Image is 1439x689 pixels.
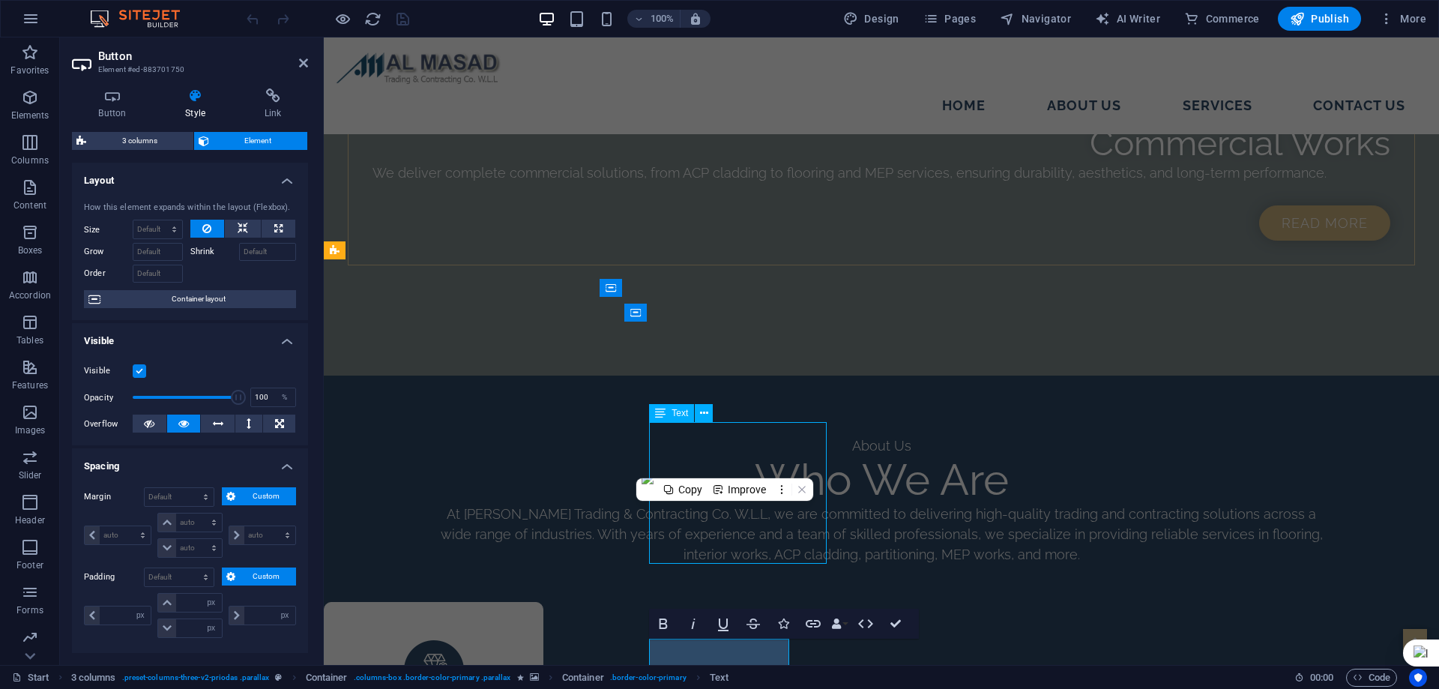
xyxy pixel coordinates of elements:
button: Design [837,7,905,31]
button: Publish [1278,7,1361,31]
p: Accordion [9,289,51,301]
span: . border-color-primary [610,669,687,687]
h4: Spacing [72,448,308,475]
button: Commerce [1178,7,1266,31]
h6: 100% [650,10,674,28]
input: Default [133,265,183,283]
div: How this element expands within the layout (Flexbox). [84,202,296,214]
span: Design [843,11,899,26]
span: Code [1353,669,1390,687]
h6: Session time [1294,669,1334,687]
span: 3 columns [91,132,189,150]
nav: breadcrumb [71,669,729,687]
span: Navigator [1000,11,1071,26]
span: Text [672,409,688,418]
label: Padding [84,568,144,586]
button: Click here to leave preview mode and continue editing [334,10,352,28]
h4: Visible [72,323,308,350]
label: Margin [84,488,144,506]
label: Opacity [84,394,133,402]
input: Default [133,243,183,261]
span: Custom [240,568,292,586]
p: Elements [11,109,49,121]
label: Visible [84,362,133,380]
button: HTML [851,609,880,639]
h3: Element #ed-883701750 [98,63,278,76]
iframe: To enrich screen reader interactions, please activate Accessibility in Grammarly extension settings [324,37,1439,665]
button: Pages [917,7,982,31]
h4: Button [72,88,159,120]
label: Shrink [190,243,239,261]
button: Bold (Ctrl+B) [649,609,678,639]
span: Click to select. Double-click to edit [306,669,348,687]
span: Click to select. Double-click to edit [562,669,604,687]
i: This element contains a background [530,673,539,682]
span: Click to select. Double-click to edit [71,669,116,687]
i: Reload page [364,10,381,28]
label: Grow [84,243,133,261]
i: Element contains an animation [517,673,524,682]
button: Navigator [994,7,1077,31]
p: Columns [11,154,49,166]
span: Element [214,132,304,150]
label: Overflow [84,415,133,433]
p: Boxes [18,244,43,256]
button: Usercentrics [1409,669,1427,687]
button: Link [799,609,827,639]
div: % [274,388,295,406]
button: Italic (Ctrl+I) [679,609,708,639]
button: Container layout [84,290,296,308]
p: Header [15,514,45,526]
span: . columns-box .border-color-primary .parallax [354,669,511,687]
i: This element is a customizable preset [275,673,282,682]
span: More [1379,11,1426,26]
span: . preset-columns-three-v2-priodas .parallax [122,669,270,687]
i: On resize automatically adjust zoom level to fit chosen device. [689,12,702,25]
button: Confirm (Ctrl+⏎) [881,609,910,639]
p: Footer [16,559,43,571]
span: Pages [923,11,976,26]
span: Publish [1290,11,1349,26]
input: Default [239,243,297,261]
p: Images [15,424,46,436]
button: More [1373,7,1432,31]
span: Click to select. Double-click to edit [710,669,728,687]
button: Strikethrough [739,609,767,639]
p: Forms [16,604,43,616]
button: reload [363,10,381,28]
p: Slider [19,469,42,481]
span: Container layout [105,290,292,308]
h4: Link [238,88,308,120]
button: 100% [627,10,681,28]
h4: Layout [72,163,308,190]
button: Custom [222,487,296,505]
h2: Button [98,49,308,63]
a: Click to cancel selection. Double-click to open Pages [12,669,49,687]
button: Icons [769,609,797,639]
span: : [1321,672,1323,683]
button: 3 columns [72,132,193,150]
span: 00 00 [1310,669,1333,687]
label: Size [84,226,133,234]
label: Order [84,265,133,283]
p: Favorites [10,64,49,76]
button: Element [194,132,308,150]
span: Commerce [1184,11,1260,26]
button: Custom [222,568,296,586]
h4: Style [159,88,238,120]
span: AI Writer [1095,11,1160,26]
button: Data Bindings [829,609,850,639]
p: Tables [16,334,43,346]
div: Design (Ctrl+Alt+Y) [837,7,905,31]
button: AI Writer [1089,7,1166,31]
p: Content [13,199,46,211]
button: Underline (Ctrl+U) [709,609,737,639]
button: Code [1346,669,1397,687]
p: Features [12,379,48,391]
img: Editor Logo [86,10,199,28]
span: Custom [240,487,292,505]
